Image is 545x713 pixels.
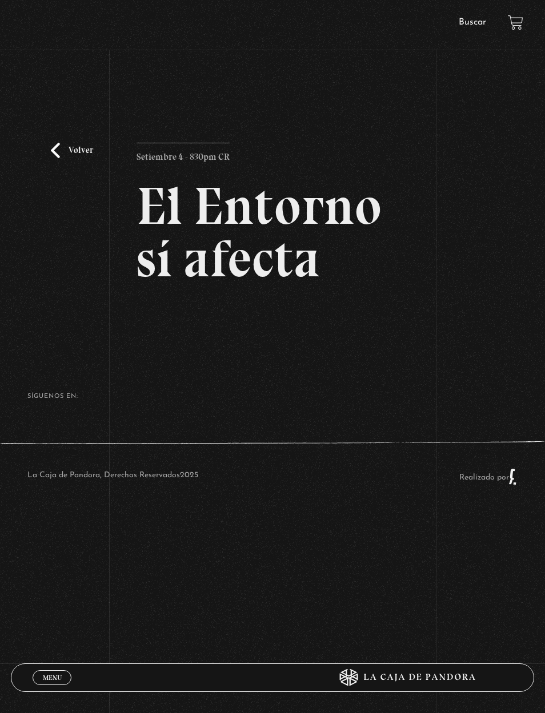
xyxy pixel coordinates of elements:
[137,180,408,285] h2: El Entorno sí afecta
[137,143,230,166] p: Setiembre 4 - 830pm CR
[459,473,518,482] a: Realizado por
[27,393,518,400] h4: SÍguenos en:
[508,15,523,30] a: View your shopping cart
[51,143,93,158] a: Volver
[27,468,198,485] p: La Caja de Pandora, Derechos Reservados 2025
[459,18,486,27] a: Buscar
